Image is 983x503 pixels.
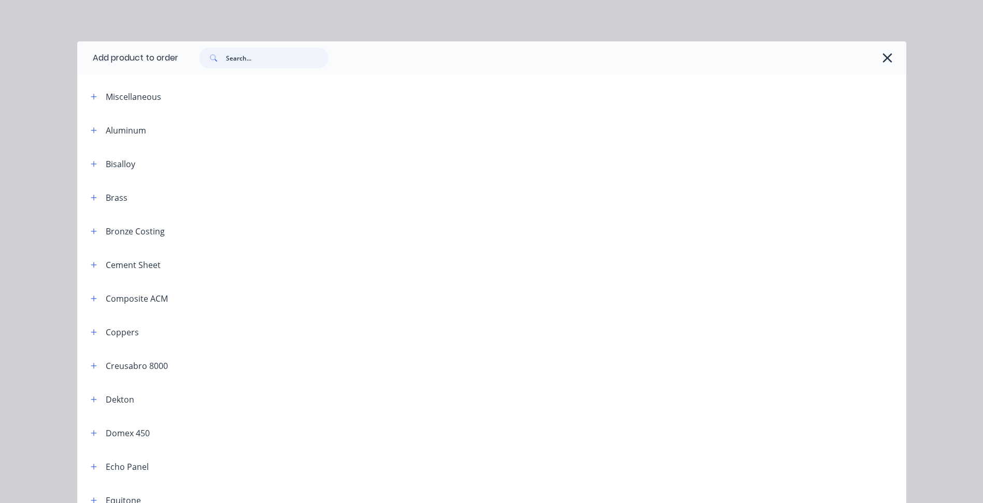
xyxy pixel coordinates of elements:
[77,41,178,75] div: Add product to order
[106,191,127,204] div: Brass
[106,124,146,137] div: Aluminum
[106,360,168,372] div: Creusabro 8000
[106,91,161,103] div: Miscellaneous
[106,259,161,271] div: Cement Sheet
[106,158,135,170] div: Bisalloy
[106,461,149,473] div: Echo Panel
[106,326,139,338] div: Coppers
[106,427,150,439] div: Domex 450
[106,225,165,238] div: Bronze Costing
[106,393,134,406] div: Dekton
[226,48,329,68] input: Search...
[106,292,168,305] div: Composite ACM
